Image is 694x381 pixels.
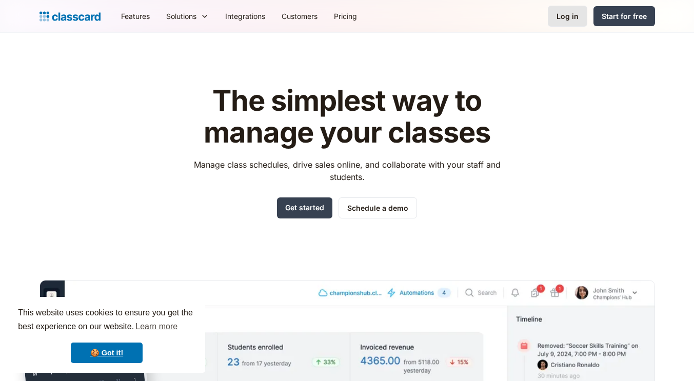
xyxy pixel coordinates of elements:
[134,319,179,334] a: learn more about cookies
[184,85,510,148] h1: The simplest way to manage your classes
[18,307,195,334] span: This website uses cookies to ensure you get the best experience on our website.
[113,5,158,28] a: Features
[548,6,587,27] a: Log in
[158,5,217,28] div: Solutions
[184,158,510,183] p: Manage class schedules, drive sales online, and collaborate with your staff and students.
[557,11,579,22] div: Log in
[602,11,647,22] div: Start for free
[166,11,196,22] div: Solutions
[277,197,332,218] a: Get started
[39,9,101,24] a: home
[71,343,143,363] a: dismiss cookie message
[217,5,273,28] a: Integrations
[593,6,655,26] a: Start for free
[339,197,417,218] a: Schedule a demo
[8,297,205,373] div: cookieconsent
[326,5,365,28] a: Pricing
[273,5,326,28] a: Customers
